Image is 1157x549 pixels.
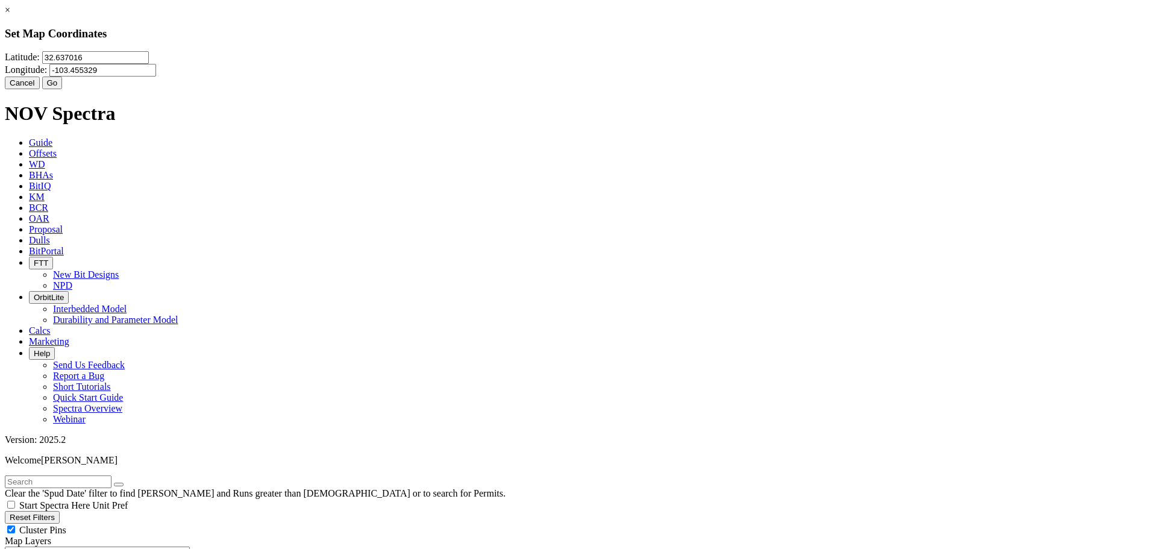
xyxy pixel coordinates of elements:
[29,235,50,245] span: Dulls
[92,500,128,510] span: Unit Pref
[5,64,47,75] label: Longitude:
[5,475,111,488] input: Search
[29,224,63,234] span: Proposal
[29,325,51,336] span: Calcs
[53,392,123,403] a: Quick Start Guide
[29,181,51,191] span: BitIQ
[53,414,86,424] a: Webinar
[5,52,40,62] label: Latitude:
[53,280,72,290] a: NPD
[53,304,127,314] a: Interbedded Model
[53,403,122,413] a: Spectra Overview
[29,213,49,224] span: OAR
[29,336,69,347] span: Marketing
[19,525,66,535] span: Cluster Pins
[29,170,53,180] span: BHAs
[34,349,50,358] span: Help
[29,148,57,158] span: Offsets
[53,371,104,381] a: Report a Bug
[41,455,118,465] span: [PERSON_NAME]
[42,77,63,89] button: Go
[5,488,506,498] span: Clear the 'Spud Date' filter to find [PERSON_NAME] and Runs greater than [DEMOGRAPHIC_DATA] or to...
[5,434,1152,445] div: Version: 2025.2
[5,511,60,524] button: Reset Filters
[34,259,48,268] span: FTT
[29,202,48,213] span: BCR
[29,246,64,256] span: BitPortal
[29,137,52,148] span: Guide
[29,159,45,169] span: WD
[29,192,45,202] span: KM
[5,27,1152,40] h3: Set Map Coordinates
[5,536,51,546] span: Map Layers
[5,102,1152,125] h1: NOV Spectra
[53,360,125,370] a: Send Us Feedback
[53,269,119,280] a: New Bit Designs
[19,500,90,510] span: Start Spectra Here
[53,381,111,392] a: Short Tutorials
[34,293,64,302] span: OrbitLite
[5,77,40,89] button: Cancel
[5,455,1152,466] p: Welcome
[5,5,10,15] a: ×
[53,315,178,325] a: Durability and Parameter Model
